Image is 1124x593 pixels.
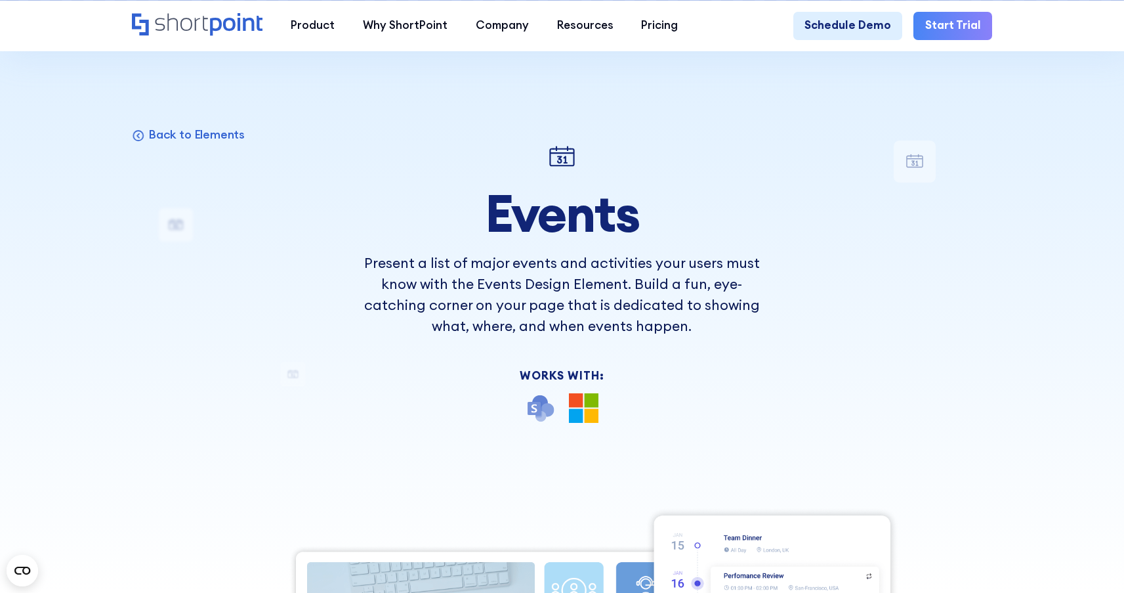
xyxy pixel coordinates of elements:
div: Why ShortPoint [363,17,448,34]
img: Events [545,141,579,174]
iframe: Chat Widget [888,441,1124,593]
a: Why ShortPoint [349,12,462,40]
img: Microsoft 365 logo [569,393,598,423]
a: Product [277,12,349,40]
div: Works With: [351,370,772,382]
a: Start Trial [913,12,991,40]
img: SharePoint icon [526,393,555,423]
div: Resources [557,17,614,34]
div: Pricing [641,17,678,34]
a: Pricing [627,12,692,40]
p: Present a list of major events and activities your users must know with the Events Design Element... [351,253,772,337]
a: Resources [543,12,627,40]
a: Company [461,12,543,40]
a: Schedule Demo [793,12,902,40]
button: Open CMP widget [7,555,38,586]
div: Company [476,17,529,34]
div: Product [291,17,335,34]
p: Back to Elements [148,127,245,142]
a: Home [132,13,262,37]
h1: Events [351,186,772,242]
a: Back to Elements [132,127,245,142]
